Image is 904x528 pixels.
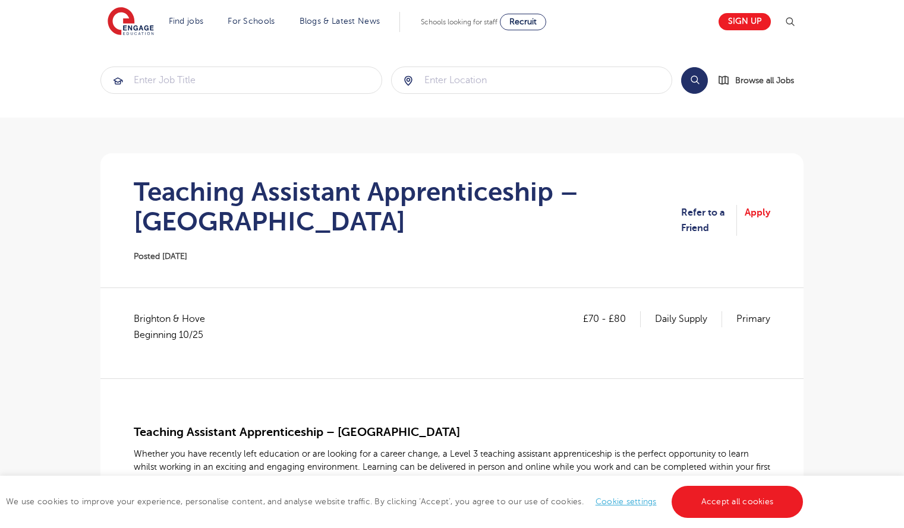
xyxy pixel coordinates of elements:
a: Sign up [719,13,771,30]
button: Search [681,67,708,94]
span: Recruit [509,17,537,26]
span: Posted [DATE] [134,252,187,261]
div: Submit [391,67,673,94]
a: Refer to a Friend [681,205,737,236]
a: Blogs & Latest News [300,17,380,26]
div: Submit [100,67,382,94]
span: Schools looking for staff [421,18,497,26]
img: Engage Education [108,7,154,37]
span: Brighton & Hove [134,311,217,343]
a: Browse all Jobs [717,74,804,87]
a: Cookie settings [596,497,657,506]
p: Primary [736,311,770,327]
a: Find jobs [169,17,204,26]
span: Browse all Jobs [735,74,794,87]
a: Apply [745,205,770,236]
a: Recruit [500,14,546,30]
span: Whether you have recently left education or are looking for a career change, a Level 3 teaching a... [134,449,770,485]
span: We use cookies to improve your experience, personalise content, and analyse website traffic. By c... [6,497,806,506]
a: For Schools [228,17,275,26]
input: Submit [101,67,382,93]
span: Teaching Assistant Apprenticeship – [GEOGRAPHIC_DATA] [134,425,460,439]
p: Beginning 10/25 [134,327,205,343]
p: £70 - £80 [583,311,641,327]
p: Daily Supply [655,311,722,327]
h1: Teaching Assistant Apprenticeship – [GEOGRAPHIC_DATA] [134,177,681,236]
a: Accept all cookies [672,486,804,518]
input: Submit [392,67,672,93]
